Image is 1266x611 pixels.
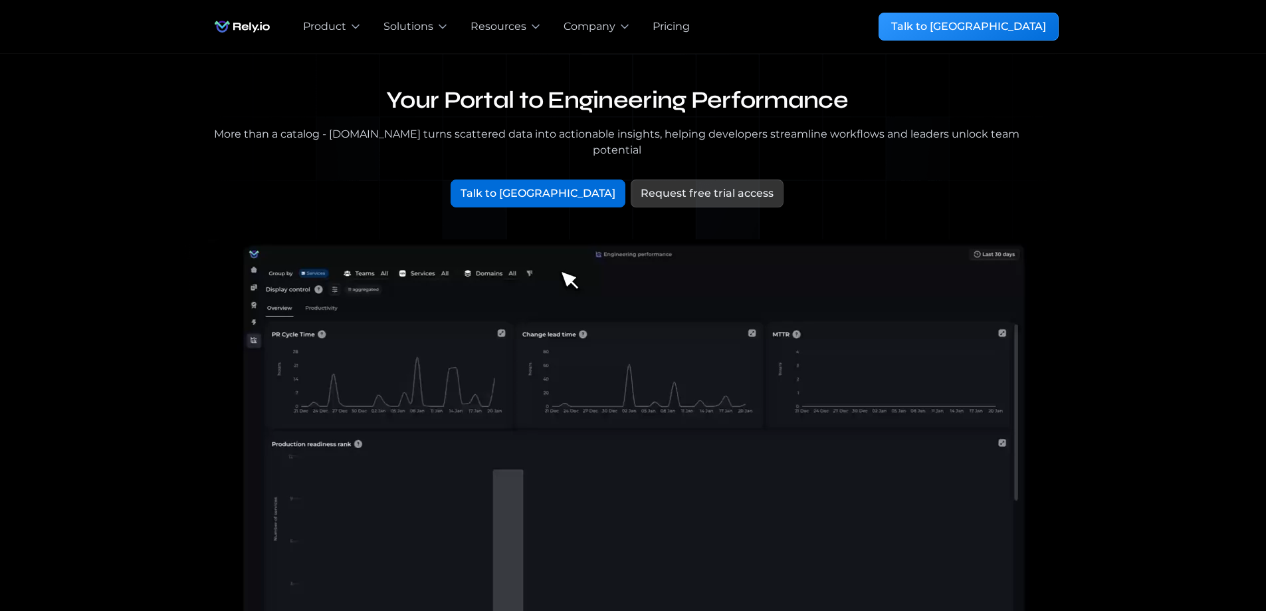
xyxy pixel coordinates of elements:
[208,126,1027,158] div: More than a catalog - [DOMAIN_NAME] turns scattered data into actionable insights, helping develo...
[879,13,1059,41] a: Talk to [GEOGRAPHIC_DATA]
[208,13,276,40] a: home
[208,86,1027,116] h1: Your Portal to Engineering Performance
[891,19,1046,35] div: Talk to [GEOGRAPHIC_DATA]
[471,19,526,35] div: Resources
[641,185,774,201] div: Request free trial access
[564,19,615,35] div: Company
[653,19,690,35] a: Pricing
[383,19,433,35] div: Solutions
[631,180,784,207] a: Request free trial access
[303,19,346,35] div: Product
[208,13,276,40] img: Rely.io logo
[451,180,625,207] a: Talk to [GEOGRAPHIC_DATA]
[461,185,615,201] div: Talk to [GEOGRAPHIC_DATA]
